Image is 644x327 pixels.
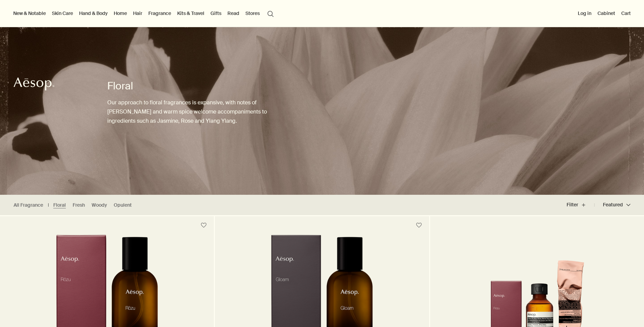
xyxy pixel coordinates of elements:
[14,202,43,208] a: All Fragrance
[413,219,425,231] button: Save to cabinet
[112,9,128,18] a: Home
[176,9,206,18] a: Kits & Travel
[51,9,74,18] a: Skin Care
[226,9,241,18] a: Read
[14,77,54,91] svg: Aesop
[12,9,47,18] button: New & Notable
[73,202,85,208] a: Fresh
[107,79,295,93] h1: Floral
[620,9,632,18] button: Cart
[12,75,56,94] a: Aesop
[198,219,210,231] button: Save to cabinet
[92,202,107,208] a: Woody
[594,197,630,213] button: Featured
[576,9,593,18] button: Log in
[596,9,617,18] a: Cabinet
[264,7,277,20] button: Open search
[209,9,223,18] a: Gifts
[147,9,172,18] a: Fragrance
[244,9,261,18] button: Stores
[132,9,144,18] a: Hair
[567,197,594,213] button: Filter
[114,202,132,208] a: Opulent
[78,9,109,18] a: Hand & Body
[107,98,295,126] p: Our approach to floral fragrances is expansive, with notes of [PERSON_NAME] and warm spice welcom...
[53,202,66,208] a: Floral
